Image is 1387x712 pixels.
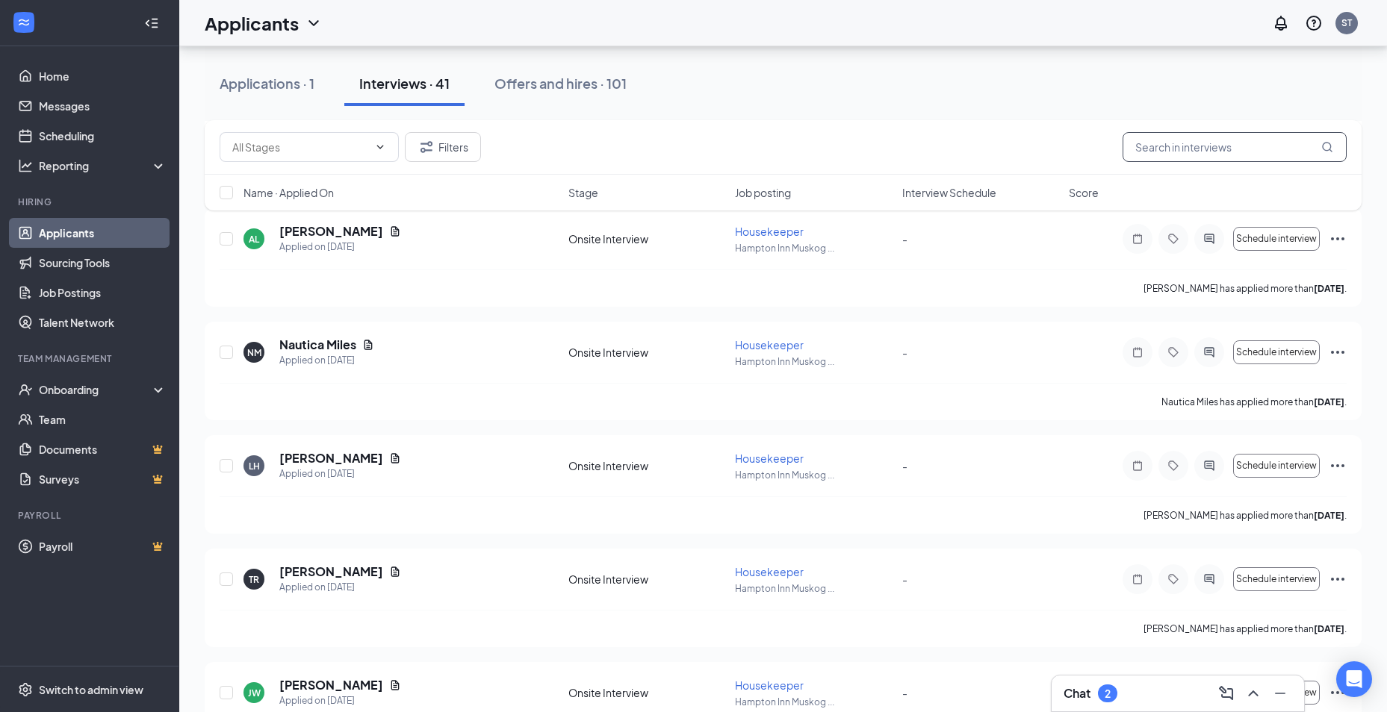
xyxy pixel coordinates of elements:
div: Payroll [18,509,164,522]
div: LH [249,460,260,472]
svg: Tag [1164,460,1182,472]
div: Open Intercom Messenger [1336,661,1372,697]
button: Schedule interview [1233,567,1320,591]
svg: Tag [1164,573,1182,585]
div: Reporting [39,158,167,173]
div: AL [249,233,259,246]
div: Applications · 1 [220,74,314,93]
input: All Stages [232,139,368,155]
span: Schedule interview [1236,574,1317,584]
svg: Tag [1164,346,1182,358]
span: - [902,686,907,699]
p: Hampton Inn Muskog ... [735,582,893,595]
p: Hampton Inn Muskog ... [735,696,893,708]
a: Sourcing Tools [39,248,167,278]
svg: Note [1129,460,1146,472]
svg: Collapse [144,16,159,31]
div: Applied on [DATE] [279,240,401,254]
div: Interviews · 41 [359,74,450,93]
a: SurveysCrown [39,464,167,494]
a: PayrollCrown [39,531,167,561]
a: Messages [39,91,167,121]
b: [DATE] [1314,510,1344,521]
svg: ChevronDown [305,14,323,32]
svg: Settings [18,682,33,697]
h5: [PERSON_NAME] [279,450,383,466]
svg: ChevronUp [1244,684,1262,702]
span: Interview Schedule [902,185,996,200]
svg: MagnifyingGlass [1321,141,1333,153]
p: Hampton Inn Muskog ... [735,469,893,481]
div: Applied on [DATE] [279,580,401,595]
p: [PERSON_NAME] has applied more than . [1144,282,1347,295]
svg: QuestionInfo [1305,14,1323,32]
svg: WorkstreamLogo [16,15,31,30]
button: Schedule interview [1233,454,1320,478]
div: Offers and hires · 101 [494,74,627,93]
h3: Chat [1064,685,1090,702]
svg: Note [1129,346,1146,358]
h5: [PERSON_NAME] [279,223,383,240]
svg: ActiveChat [1200,573,1218,585]
div: JW [248,687,261,699]
svg: Document [389,566,401,578]
h5: [PERSON_NAME] [279,677,383,693]
button: Schedule interview [1233,227,1320,251]
svg: Ellipses [1329,343,1347,361]
div: Onsite Interview [568,345,726,360]
svg: Ellipses [1329,570,1347,588]
b: [DATE] [1314,396,1344,407]
svg: ActiveChat [1200,233,1218,245]
div: Onsite Interview [568,685,726,700]
svg: ComposeMessage [1217,684,1235,702]
span: - [902,459,907,472]
svg: Document [389,679,401,691]
div: NM [247,346,261,359]
span: Job posting [735,185,791,200]
span: - [902,346,907,359]
div: Onsite Interview [568,572,726,587]
b: [DATE] [1314,283,1344,294]
div: Onsite Interview [568,231,726,246]
p: Nautica Miles has applied more than . [1161,396,1347,408]
div: 2 [1105,687,1111,700]
button: Schedule interview [1233,340,1320,364]
button: ChevronUp [1241,681,1265,705]
svg: Ellipses [1329,684,1347,702]
svg: Note [1129,233,1146,245]
div: ST [1341,16,1352,29]
svg: ActiveChat [1200,346,1218,358]
svg: UserCheck [18,382,33,397]
span: Housekeeper [735,678,804,692]
div: Onsite Interview [568,458,726,473]
div: Onboarding [39,382,154,397]
svg: Tag [1164,233,1182,245]
input: Search in interviews [1123,132,1347,162]
span: Housekeeper [735,565,804,578]
svg: Notifications [1272,14,1290,32]
span: Score [1069,185,1099,200]
svg: Document [389,452,401,464]
p: Hampton Inn Muskog ... [735,242,893,254]
span: Schedule interview [1236,347,1317,357]
svg: Ellipses [1329,230,1347,248]
svg: Document [362,339,374,351]
div: Applied on [DATE] [279,693,401,708]
p: [PERSON_NAME] has applied more than . [1144,622,1347,635]
button: Minimize [1268,681,1292,705]
button: Filter Filters [405,132,481,162]
a: Applicants [39,218,167,248]
a: Home [39,61,167,91]
h5: Nautica Miles [279,337,356,353]
div: Hiring [18,196,164,208]
h5: [PERSON_NAME] [279,563,383,580]
a: DocumentsCrown [39,434,167,464]
button: ComposeMessage [1214,681,1238,705]
div: Team Management [18,352,164,365]
span: - [902,572,907,586]
div: Switch to admin view [39,682,143,697]
h1: Applicants [205,10,299,36]
div: Applied on [DATE] [279,466,401,481]
svg: Ellipses [1329,457,1347,475]
b: [DATE] [1314,623,1344,634]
